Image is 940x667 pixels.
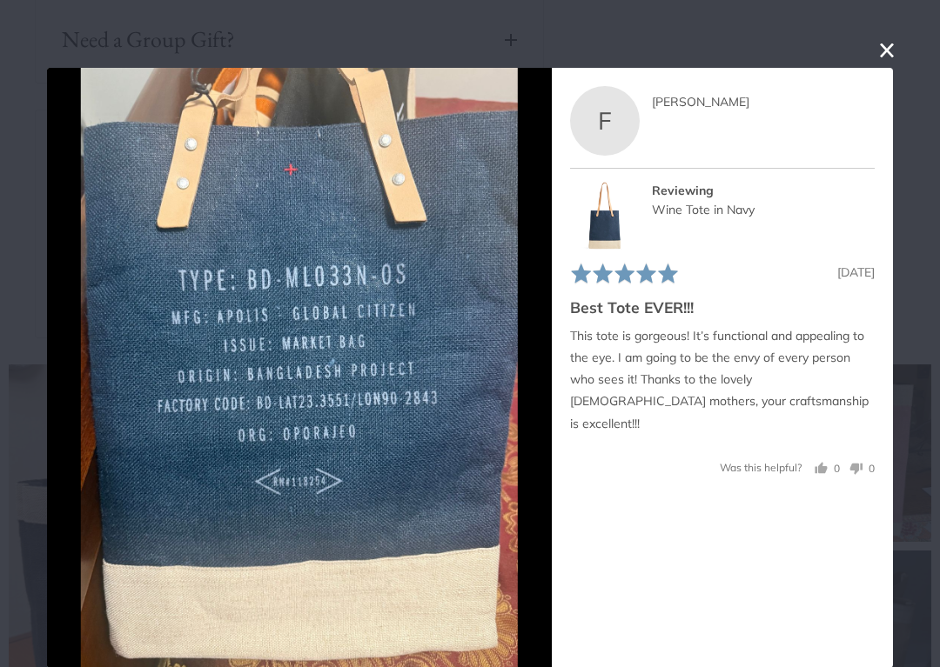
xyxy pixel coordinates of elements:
button: No [843,461,875,477]
button: Yes [815,461,840,477]
span: [DATE] [837,264,875,280]
span: [PERSON_NAME] [652,94,749,110]
h2: Best Tote EVER!!! [570,297,875,318]
span: Was this helpful? [720,461,802,474]
div: Wine Tote in Navy [652,201,875,220]
div: Reviewing [652,181,875,200]
img: Wine Tote in Navy [570,181,640,250]
button: close this modal window [876,40,897,61]
div: F [570,86,640,156]
p: This tote is gorgeous! It’s functional and appealing to the eye. I am going to be the envy of eve... [570,325,875,435]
